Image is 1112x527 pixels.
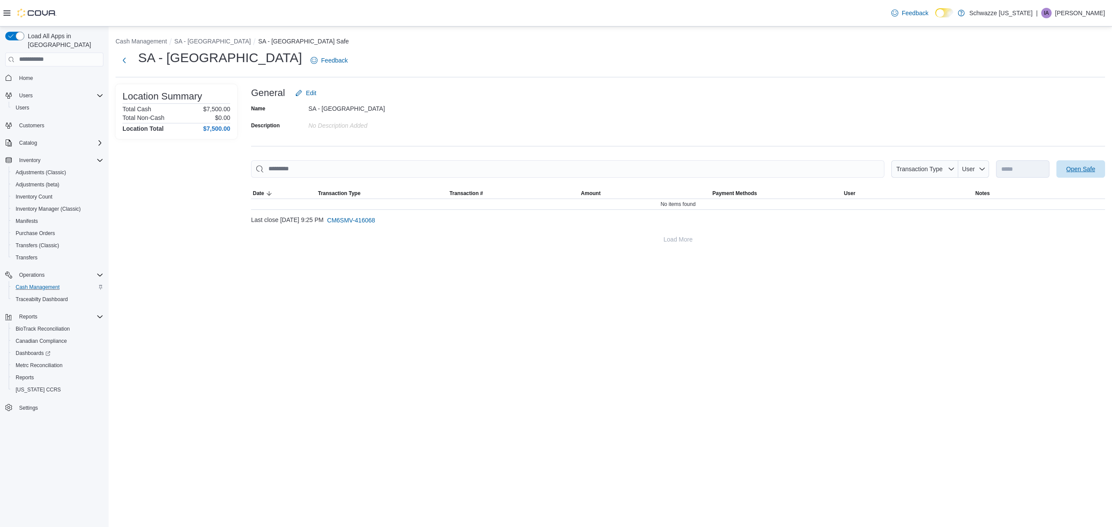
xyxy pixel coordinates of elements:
[12,103,103,113] span: Users
[12,348,54,358] a: Dashboards
[16,138,103,148] span: Catalog
[16,104,29,111] span: Users
[16,270,103,280] span: Operations
[2,137,107,149] button: Catalog
[308,119,425,129] div: No Description added
[19,75,33,82] span: Home
[12,179,63,190] a: Adjustments (beta)
[12,372,37,383] a: Reports
[12,372,103,383] span: Reports
[9,179,107,191] button: Adjustments (beta)
[5,68,103,437] nav: Complex example
[16,402,103,413] span: Settings
[16,73,36,83] a: Home
[16,312,103,322] span: Reports
[2,269,107,281] button: Operations
[1066,165,1095,173] span: Open Safe
[19,157,40,164] span: Inventory
[19,122,44,129] span: Customers
[1041,8,1052,18] div: Isaac Atencio
[711,188,842,199] button: Payment Methods
[251,105,265,112] label: Name
[251,212,1105,229] div: Last close [DATE] 9:25 PM
[12,294,103,305] span: Traceabilty Dashboard
[16,230,55,237] span: Purchase Orders
[962,166,975,172] span: User
[251,188,316,199] button: Date
[9,359,107,371] button: Metrc Reconciliation
[975,190,990,197] span: Notes
[12,216,103,226] span: Manifests
[12,336,70,346] a: Canadian Compliance
[661,201,696,208] span: No items found
[12,228,59,239] a: Purchase Orders
[935,17,936,18] span: Dark Mode
[16,312,41,322] button: Reports
[902,9,928,17] span: Feedback
[12,294,71,305] a: Traceabilty Dashboard
[1055,8,1105,18] p: [PERSON_NAME]
[12,192,103,202] span: Inventory Count
[203,125,230,132] h4: $7,500.00
[12,228,103,239] span: Purchase Orders
[16,90,103,101] span: Users
[12,348,103,358] span: Dashboards
[122,114,165,121] h6: Total Non-Cash
[308,102,425,112] div: SA - [GEOGRAPHIC_DATA]
[16,270,48,280] button: Operations
[116,37,1105,47] nav: An example of EuiBreadcrumbs
[842,188,974,199] button: User
[579,188,711,199] button: Amount
[16,181,60,188] span: Adjustments (beta)
[2,311,107,323] button: Reports
[324,212,379,229] button: CM6SMV-416068
[12,384,103,395] span: Washington CCRS
[844,190,856,197] span: User
[896,166,943,172] span: Transaction Type
[16,338,67,345] span: Canadian Compliance
[16,403,41,413] a: Settings
[122,106,151,113] h6: Total Cash
[12,204,84,214] a: Inventory Manager (Classic)
[251,160,884,178] input: This is a search bar. As you type, the results lower in the page will automatically filter.
[12,324,103,334] span: BioTrack Reconciliation
[891,160,958,178] button: Transaction Type
[116,38,167,45] button: Cash Management
[12,240,103,251] span: Transfers (Classic)
[12,216,41,226] a: Manifests
[9,166,107,179] button: Adjustments (Classic)
[9,347,107,359] a: Dashboards
[251,231,1105,248] button: Load More
[16,205,81,212] span: Inventory Manager (Classic)
[321,56,347,65] span: Feedback
[16,374,34,381] span: Reports
[2,119,107,132] button: Customers
[2,89,107,102] button: Users
[251,88,285,98] h3: General
[935,8,953,17] input: Dark Mode
[9,293,107,305] button: Traceabilty Dashboard
[973,188,1105,199] button: Notes
[16,325,70,332] span: BioTrack Reconciliation
[12,252,103,263] span: Transfers
[1036,8,1038,18] p: |
[9,215,107,227] button: Manifests
[203,106,230,113] p: $7,500.00
[448,188,579,199] button: Transaction #
[16,90,36,101] button: Users
[253,190,264,197] span: Date
[16,73,103,83] span: Home
[9,239,107,252] button: Transfers (Classic)
[12,360,103,371] span: Metrc Reconciliation
[16,120,48,131] a: Customers
[9,335,107,347] button: Canadian Compliance
[307,52,351,69] a: Feedback
[12,336,103,346] span: Canadian Compliance
[19,313,37,320] span: Reports
[9,227,107,239] button: Purchase Orders
[9,384,107,396] button: [US_STATE] CCRS
[12,282,63,292] a: Cash Management
[12,167,103,178] span: Adjustments (Classic)
[9,371,107,384] button: Reports
[12,167,69,178] a: Adjustments (Classic)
